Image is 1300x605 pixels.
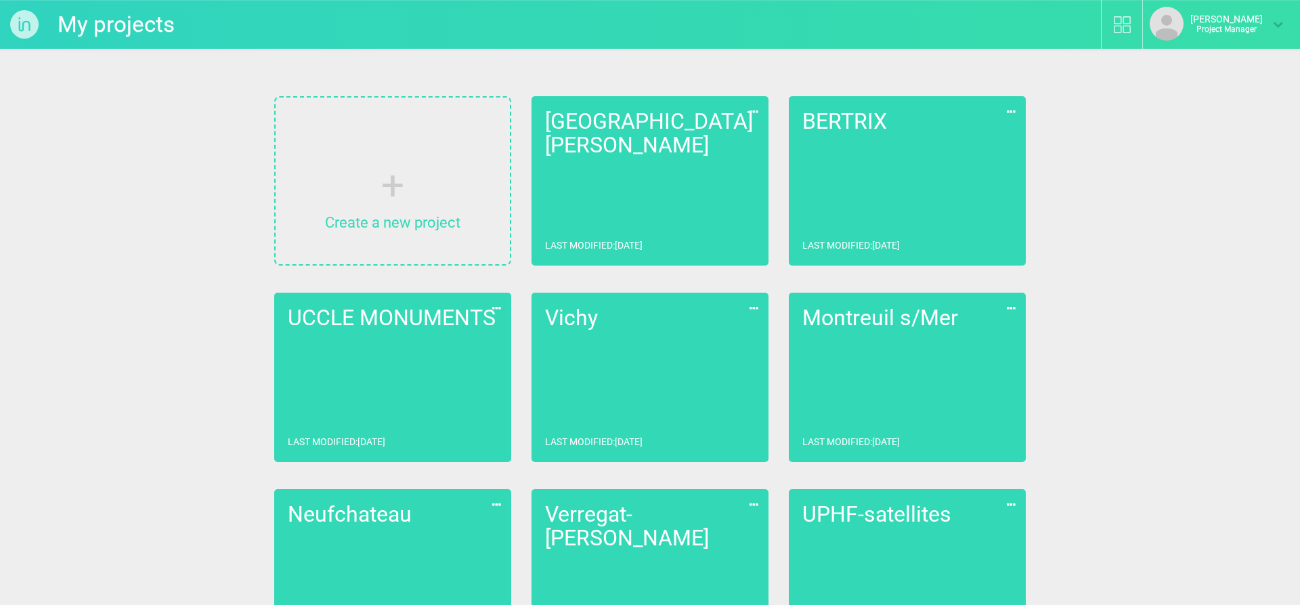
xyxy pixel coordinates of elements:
a: Montreuil s/MerLast modified:[DATE] [789,293,1026,462]
img: biblio.svg [1114,16,1131,33]
h2: UCCLE MONUMENTS [288,306,498,330]
a: [GEOGRAPHIC_DATA][PERSON_NAME]Last modified:[DATE] [532,96,768,266]
p: Last modified : [DATE] [802,435,900,448]
h2: Montreuil s/Mer [802,306,1012,330]
p: Create a new project [276,209,510,236]
h2: BERTRIX [802,110,1012,133]
img: default_avatar.png [1150,7,1184,41]
p: Last modified : [DATE] [288,435,385,448]
a: Create a new project [276,98,510,264]
h2: Neufchateau [288,503,498,526]
a: [PERSON_NAME]Project Manager [1150,7,1283,41]
a: My projects [58,7,175,42]
p: Project Manager [1190,24,1263,34]
p: Last modified : [DATE] [802,238,900,252]
a: UCCLE MONUMENTSLast modified:[DATE] [274,293,511,462]
a: VichyLast modified:[DATE] [532,293,768,462]
h2: Verregat-[PERSON_NAME] [545,503,755,550]
p: Last modified : [DATE] [545,238,643,252]
a: BERTRIXLast modified:[DATE] [789,96,1026,266]
h2: Vichy [545,306,755,330]
p: Last modified : [DATE] [545,435,643,448]
h2: UPHF-satellites [802,503,1012,526]
strong: [PERSON_NAME] [1190,14,1263,24]
h2: [GEOGRAPHIC_DATA][PERSON_NAME] [545,110,755,157]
